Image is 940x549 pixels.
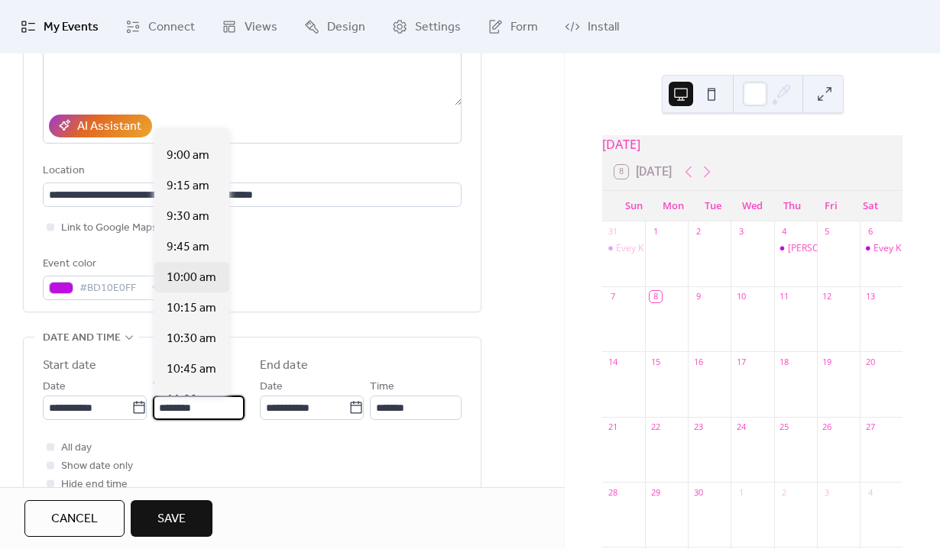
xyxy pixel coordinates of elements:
[779,291,790,302] div: 11
[153,378,177,396] span: Time
[43,162,459,180] div: Location
[864,226,876,237] div: 6
[43,255,165,273] div: Event color
[735,226,747,237] div: 3
[616,242,749,255] div: Evey K at [GEOGRAPHIC_DATA]
[822,421,833,433] div: 26
[43,357,96,375] div: Start date
[779,356,790,367] div: 18
[614,191,654,221] div: Sun
[864,356,876,367] div: 20
[822,486,833,498] div: 3
[61,439,92,457] span: All day
[327,18,365,37] span: Design
[602,135,903,153] div: [DATE]
[772,191,812,221] div: Thu
[822,226,833,237] div: 5
[260,378,283,396] span: Date
[370,378,394,396] span: Time
[779,486,790,498] div: 2
[650,486,661,498] div: 29
[49,115,152,137] button: AI Assistant
[381,6,472,47] a: Settings
[44,18,99,37] span: My Events
[692,226,704,237] div: 2
[415,18,461,37] span: Settings
[588,18,619,37] span: Install
[167,360,216,379] span: 10:45 am
[860,242,903,255] div: Evey K at Cherry Creek Market
[167,391,216,409] span: 11:00 am
[79,279,144,298] span: #BD10E0FF
[607,486,618,498] div: 28
[735,421,747,433] div: 24
[114,6,206,47] a: Connect
[692,486,704,498] div: 30
[779,421,790,433] div: 25
[650,356,661,367] div: 15
[692,421,704,433] div: 23
[61,219,157,237] span: Link to Google Maps
[43,329,121,347] span: Date and time
[167,177,209,195] span: 9:15 am
[148,18,195,37] span: Connect
[61,476,128,494] span: Hide end time
[602,242,645,255] div: Evey K at Bellview Station
[553,6,630,47] a: Install
[735,486,747,498] div: 1
[733,191,773,221] div: Wed
[607,291,618,302] div: 7
[293,6,377,47] a: Design
[692,291,704,302] div: 9
[167,269,216,287] span: 10:00 am
[167,208,209,226] span: 9:30 am
[167,147,209,165] span: 9:00 am
[245,18,277,37] span: Views
[822,291,833,302] div: 12
[24,500,125,537] button: Cancel
[43,378,66,396] span: Date
[812,191,851,221] div: Fri
[9,6,110,47] a: My Events
[650,226,661,237] div: 1
[650,421,661,433] div: 22
[476,6,549,47] a: Form
[692,356,704,367] div: 16
[864,291,876,302] div: 13
[167,330,216,348] span: 10:30 am
[77,118,141,136] div: AI Assistant
[654,191,694,221] div: Mon
[735,291,747,302] div: 10
[210,6,289,47] a: Views
[864,486,876,498] div: 4
[607,356,618,367] div: 14
[511,18,538,37] span: Form
[61,457,133,476] span: Show date only
[167,299,216,318] span: 10:15 am
[131,500,212,537] button: Save
[864,421,876,433] div: 27
[167,238,209,257] span: 9:45 am
[693,191,733,221] div: Tue
[607,226,618,237] div: 31
[779,226,790,237] div: 4
[607,421,618,433] div: 21
[650,291,661,302] div: 8
[774,242,817,255] div: Evey K at Aspen Grove
[260,357,308,375] div: End date
[157,510,186,528] span: Save
[851,191,890,221] div: Sat
[51,510,98,528] span: Cancel
[822,356,833,367] div: 19
[735,356,747,367] div: 17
